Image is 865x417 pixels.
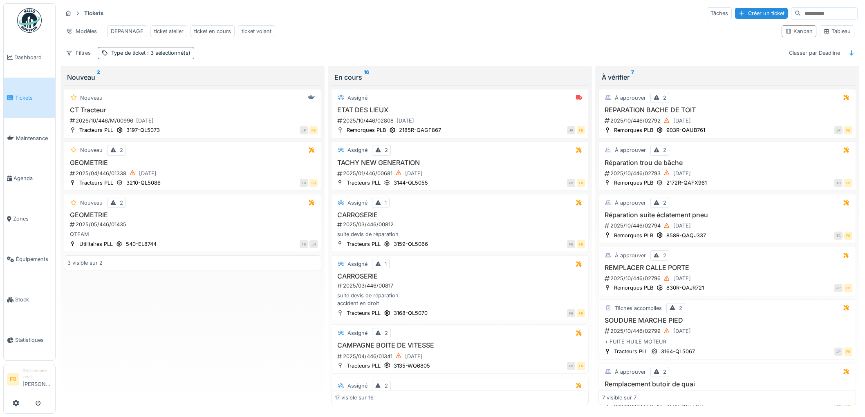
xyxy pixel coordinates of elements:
[97,72,100,82] sup: 2
[126,179,161,187] div: 3210-QL5086
[4,239,55,279] a: Équipements
[347,94,368,102] div: Assigné
[567,179,575,187] div: FB
[604,326,852,336] div: 2025/10/446/02799
[146,50,190,56] span: : 3 sélectionné(s)
[309,240,318,248] div: JH
[4,279,55,320] a: Stock
[300,240,308,248] div: FB
[385,382,388,390] div: 2
[79,179,113,187] div: Tracteurs PLL
[615,368,646,376] div: À approuver
[347,126,386,134] div: Remorques PLB
[602,338,852,346] div: + FUITE HUILE MOTEUR
[844,126,852,134] div: FB
[604,116,852,126] div: 2025/10/446/02792
[62,47,94,59] div: Filtres
[79,126,113,134] div: Tracteurs PLL
[823,27,851,35] div: Tableau
[663,94,666,102] div: 2
[81,9,107,17] strong: Tickets
[347,179,381,187] div: Tracteurs PLL
[111,49,190,57] div: Type de ticket
[111,27,143,35] div: DEPANNAGE
[309,179,318,187] div: FB
[663,199,666,207] div: 2
[844,284,852,292] div: FB
[136,117,154,125] div: [DATE]
[735,8,788,19] div: Créer un ticket
[666,232,706,239] div: 858R-QAQJ337
[397,117,414,125] div: [DATE]
[4,158,55,199] a: Agenda
[394,179,428,187] div: 3144-QL5055
[15,94,52,102] span: Tickets
[661,348,695,355] div: 3164-QL5067
[614,126,653,134] div: Remorques PLB
[335,106,585,114] h3: ETAT DES LIEUX
[347,146,368,154] div: Assigné
[336,351,585,361] div: 2025/04/446/01341
[604,390,852,400] div: 2025/10/446/02800
[844,232,852,240] div: FB
[602,211,852,219] h3: Réparation suite éclatement pneu
[300,179,308,187] div: FB
[335,272,585,280] h3: CARROSERIE
[120,146,123,154] div: 2
[120,199,123,207] div: 2
[67,230,318,238] div: QTEAM
[663,368,666,376] div: 2
[673,327,691,335] div: [DATE]
[604,168,852,178] div: 2025/10/446/02793
[79,240,113,248] div: Utilitaires PLL
[707,7,732,19] div: Tâches
[394,362,430,370] div: 3135-WQ6805
[615,94,646,102] div: À approuver
[336,116,585,126] div: 2025/10/446/02808
[14,54,52,61] span: Dashboard
[614,348,648,355] div: Tracteurs PLL
[336,221,585,228] div: 2025/03/446/00812
[80,199,103,207] div: Nouveau
[347,240,381,248] div: Tracteurs PLL
[4,118,55,158] a: Maintenance
[335,292,585,307] div: suite devis de réparation accident en droit
[666,284,704,292] div: 830R-QAJR721
[4,199,55,239] a: Zones
[785,47,844,59] div: Classer par Deadline
[394,309,428,317] div: 3168-QL5070
[347,329,368,337] div: Assigné
[385,199,387,207] div: 1
[567,126,575,134] div: JP
[567,240,575,248] div: FB
[347,362,381,370] div: Tracteurs PLL
[602,264,852,272] h3: REMPLACER CALLE PORTE
[405,352,423,360] div: [DATE]
[300,126,308,134] div: JP
[577,240,585,248] div: FB
[834,348,843,356] div: JP
[126,126,160,134] div: 3197-QL5073
[80,146,103,154] div: Nouveau
[347,382,368,390] div: Assigné
[834,126,843,134] div: JP
[69,116,318,126] div: 2026/10/446/M/00996
[602,380,852,388] h3: Remplacement butoir de quai
[604,273,852,283] div: 2025/10/446/02796
[335,394,374,401] div: 17 visible sur 16
[80,94,103,102] div: Nouveau
[7,373,19,386] li: FB
[13,215,52,223] span: Zones
[567,309,575,317] div: FB
[309,126,318,134] div: FB
[614,232,653,239] div: Remorques PLB
[399,126,441,134] div: 2185R-QAGF867
[13,174,52,182] span: Agenda
[139,169,157,177] div: [DATE]
[577,126,585,134] div: FB
[577,362,585,370] div: FB
[385,329,388,337] div: 2
[16,134,52,142] span: Maintenance
[17,8,42,33] img: Badge_color-CXgf-gQk.svg
[844,179,852,187] div: FB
